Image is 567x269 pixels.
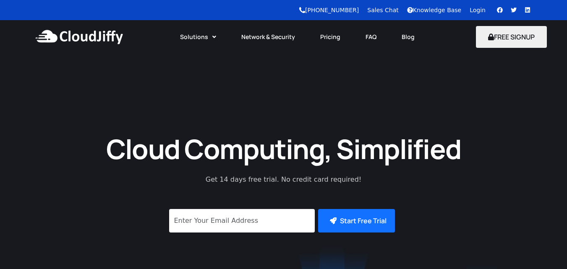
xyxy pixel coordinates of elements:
[167,28,229,46] a: Solutions
[169,209,315,232] input: Enter Your Email Address
[168,175,399,185] p: Get 14 days free trial. No credit card required!
[308,28,353,46] a: Pricing
[229,28,308,46] a: Network & Security
[476,26,547,48] button: FREE SIGNUP
[299,7,359,13] a: [PHONE_NUMBER]
[470,7,486,13] a: Login
[389,28,427,46] a: Blog
[407,7,462,13] a: Knowledge Base
[353,28,389,46] a: FAQ
[476,32,547,42] a: FREE SIGNUP
[367,7,398,13] a: Sales Chat
[318,209,395,232] button: Start Free Trial
[95,131,473,166] h1: Cloud Computing, Simplified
